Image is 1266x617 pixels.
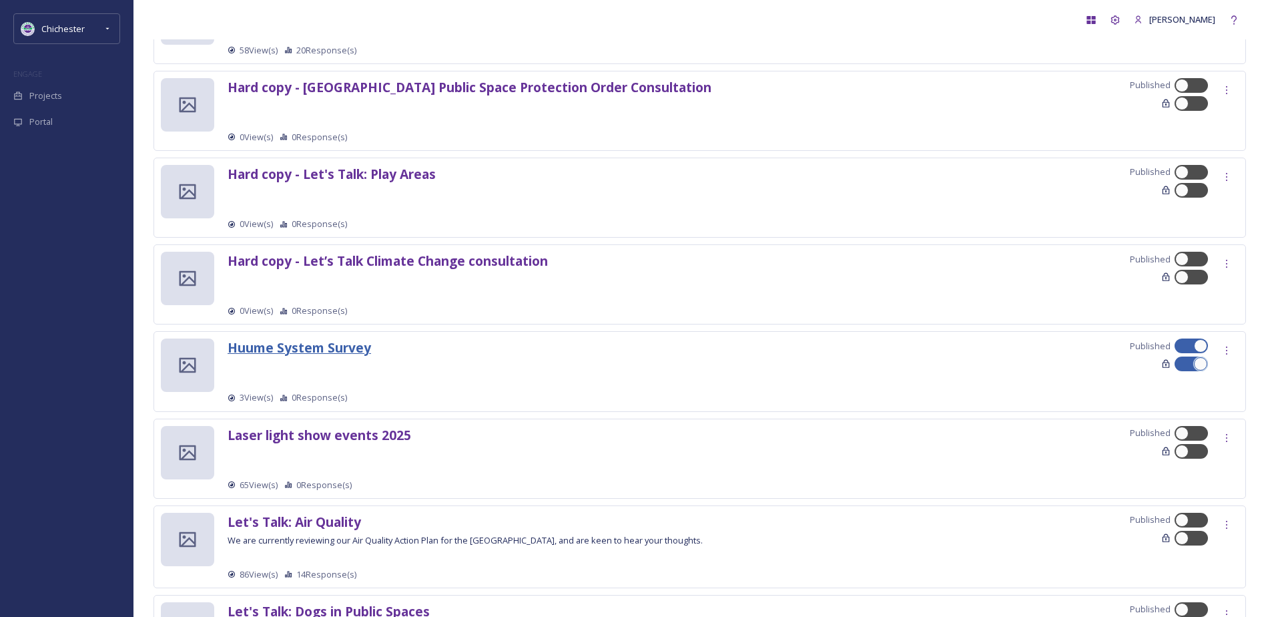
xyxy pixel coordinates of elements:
[1130,340,1171,353] span: Published
[29,116,53,128] span: Portal
[292,218,347,230] span: 0 Response(s)
[228,169,436,182] a: Hard copy - Let's Talk: Play Areas
[240,218,273,230] span: 0 View(s)
[296,479,352,491] span: 0 Response(s)
[292,391,347,404] span: 0 Response(s)
[13,69,42,79] span: ENGAGE
[240,131,273,144] span: 0 View(s)
[228,430,411,443] a: Laser light show events 2025
[29,89,62,102] span: Projects
[41,23,85,35] span: Chichester
[228,339,371,357] strong: Huume System Survey
[1130,253,1171,266] span: Published
[228,517,361,530] a: Let's Talk: Air Quality
[1130,166,1171,178] span: Published
[228,534,703,546] span: We are currently reviewing our Air Quality Action Plan for the [GEOGRAPHIC_DATA], and are keen to...
[292,131,347,144] span: 0 Response(s)
[228,513,361,531] strong: Let's Talk: Air Quality
[1130,79,1171,91] span: Published
[240,391,273,404] span: 3 View(s)
[240,479,278,491] span: 65 View(s)
[1127,7,1222,33] a: [PERSON_NAME]
[228,343,371,355] a: Huume System Survey
[240,44,278,57] span: 58 View(s)
[228,165,436,183] strong: Hard copy - Let's Talk: Play Areas
[228,252,548,270] strong: Hard copy - Let’s Talk Climate Change consultation
[296,44,356,57] span: 20 Response(s)
[1130,513,1171,526] span: Published
[21,22,35,35] img: Logo_of_Chichester_District_Council.png
[240,568,278,581] span: 86 View(s)
[228,78,711,96] strong: Hard copy - [GEOGRAPHIC_DATA] Public Space Protection Order Consultation
[240,304,273,317] span: 0 View(s)
[1130,603,1171,616] span: Published
[228,426,411,444] strong: Laser light show events 2025
[228,82,711,95] a: Hard copy - [GEOGRAPHIC_DATA] Public Space Protection Order Consultation
[228,256,548,268] a: Hard copy - Let’s Talk Climate Change consultation
[292,304,347,317] span: 0 Response(s)
[296,568,356,581] span: 14 Response(s)
[1149,13,1215,25] span: [PERSON_NAME]
[1130,427,1171,439] span: Published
